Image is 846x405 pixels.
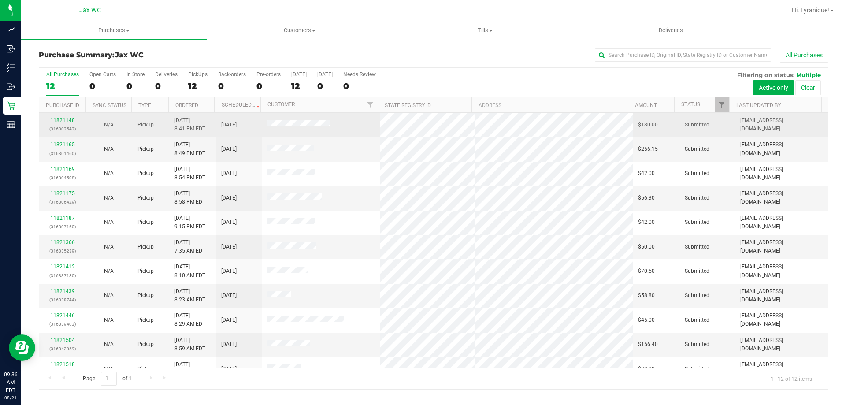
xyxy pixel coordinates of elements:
[137,243,154,251] span: Pickup
[104,169,114,178] button: N/A
[638,267,655,275] span: $70.50
[221,145,237,153] span: [DATE]
[137,194,154,202] span: Pickup
[45,296,80,304] p: (316338744)
[647,26,695,34] span: Deliveries
[50,190,75,197] a: 11821175
[317,71,333,78] div: [DATE]
[50,312,75,319] a: 11821446
[104,366,114,372] span: Not Applicable
[753,80,794,95] button: Active only
[638,291,655,300] span: $58.80
[104,194,114,202] button: N/A
[104,267,114,275] button: N/A
[174,287,205,304] span: [DATE] 8:23 AM EDT
[174,336,205,353] span: [DATE] 8:59 AM EDT
[138,102,151,108] a: Type
[740,287,823,304] span: [EMAIL_ADDRESS][DOMAIN_NAME]
[218,71,246,78] div: Back-orders
[188,81,208,91] div: 12
[104,340,114,349] button: N/A
[50,141,75,148] a: 11821165
[638,340,658,349] span: $156.40
[740,360,823,377] span: [EMAIL_ADDRESS][DOMAIN_NAME]
[46,71,79,78] div: All Purchases
[46,81,79,91] div: 12
[221,194,237,202] span: [DATE]
[50,117,75,123] a: 11821148
[104,122,114,128] span: Not Applicable
[4,371,17,394] p: 09:36 AM EDT
[638,218,655,227] span: $42.00
[188,71,208,78] div: PickUps
[635,102,657,108] a: Amount
[221,121,237,129] span: [DATE]
[221,218,237,227] span: [DATE]
[104,316,114,324] button: N/A
[291,81,307,91] div: 12
[7,101,15,110] inline-svg: Retail
[137,145,154,153] span: Pickup
[104,146,114,152] span: Not Applicable
[221,243,237,251] span: [DATE]
[638,316,655,324] span: $45.00
[104,218,114,227] button: N/A
[796,71,821,78] span: Multiple
[685,316,709,324] span: Submitted
[685,145,709,153] span: Submitted
[638,243,655,251] span: $50.00
[736,102,781,108] a: Last Updated By
[218,81,246,91] div: 0
[685,243,709,251] span: Submitted
[45,247,80,255] p: (316335239)
[137,169,154,178] span: Pickup
[715,97,729,112] a: Filter
[137,218,154,227] span: Pickup
[39,51,302,59] h3: Purchase Summary:
[155,71,178,78] div: Deliveries
[685,267,709,275] span: Submitted
[137,291,154,300] span: Pickup
[137,340,154,349] span: Pickup
[740,312,823,328] span: [EMAIL_ADDRESS][DOMAIN_NAME]
[343,71,376,78] div: Needs Review
[595,48,771,62] input: Search Purchase ID, Original ID, State Registry ID or Customer Name...
[174,360,205,377] span: [DATE] 9:01 AM EDT
[638,194,655,202] span: $56.30
[795,80,821,95] button: Clear
[50,264,75,270] a: 11821412
[137,267,154,275] span: Pickup
[685,365,709,373] span: Submitted
[740,238,823,255] span: [EMAIL_ADDRESS][DOMAIN_NAME]
[740,214,823,231] span: [EMAIL_ADDRESS][DOMAIN_NAME]
[45,174,80,182] p: (316304508)
[21,21,207,40] a: Purchases
[291,71,307,78] div: [DATE]
[222,102,262,108] a: Scheduled
[256,81,281,91] div: 0
[7,120,15,129] inline-svg: Reports
[7,45,15,53] inline-svg: Inbound
[174,238,205,255] span: [DATE] 7:35 AM EDT
[740,263,823,279] span: [EMAIL_ADDRESS][DOMAIN_NAME]
[780,48,828,63] button: All Purchases
[104,243,114,251] button: N/A
[685,121,709,129] span: Submitted
[21,26,207,34] span: Purchases
[126,71,145,78] div: In Store
[740,116,823,133] span: [EMAIL_ADDRESS][DOMAIN_NAME]
[104,341,114,347] span: Not Applicable
[45,198,80,206] p: (316306429)
[175,102,198,108] a: Ordered
[89,81,116,91] div: 0
[740,141,823,157] span: [EMAIL_ADDRESS][DOMAIN_NAME]
[638,365,655,373] span: $80.00
[363,97,378,112] a: Filter
[50,239,75,245] a: 11821366
[685,194,709,202] span: Submitted
[7,82,15,91] inline-svg: Outbound
[137,365,154,373] span: Pickup
[4,394,17,401] p: 08/21
[221,316,237,324] span: [DATE]
[737,71,794,78] span: Filtering on status:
